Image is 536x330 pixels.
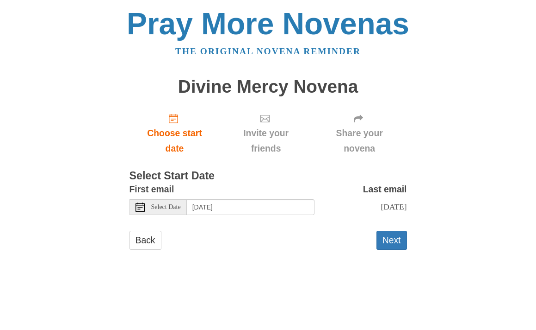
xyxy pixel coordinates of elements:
[381,202,407,211] span: [DATE]
[129,77,407,97] h1: Divine Mercy Novena
[312,106,407,161] div: Click "Next" to confirm your start date first.
[151,204,181,210] span: Select Date
[376,231,407,250] button: Next
[363,182,407,197] label: Last email
[129,106,220,161] a: Choose start date
[229,126,302,156] span: Invite your friends
[129,170,407,182] h3: Select Start Date
[321,126,398,156] span: Share your novena
[129,182,174,197] label: First email
[220,106,312,161] div: Click "Next" to confirm your start date first.
[175,46,361,56] a: The original novena reminder
[127,6,409,41] a: Pray More Novenas
[129,231,161,250] a: Back
[139,126,211,156] span: Choose start date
